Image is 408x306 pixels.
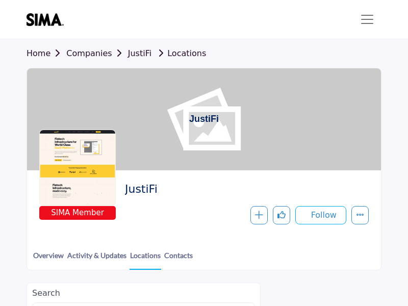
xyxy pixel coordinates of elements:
a: Home [27,48,66,58]
h1: JustiFi [189,68,219,170]
a: Locations [130,250,161,270]
h2: JustiFi [125,183,364,196]
a: JustiFi [128,48,151,58]
h2: Search [32,288,255,298]
button: Like [273,206,290,224]
button: Follow [295,206,346,224]
button: Toggle navigation [353,9,381,30]
img: site Logo [27,13,69,26]
a: Activity & Updates [67,250,127,269]
button: More details [351,206,369,224]
a: Contacts [164,250,193,269]
span: SIMA Member [41,207,114,219]
a: Overview [33,250,64,269]
a: Companies [66,48,127,58]
a: Locations [154,48,206,58]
